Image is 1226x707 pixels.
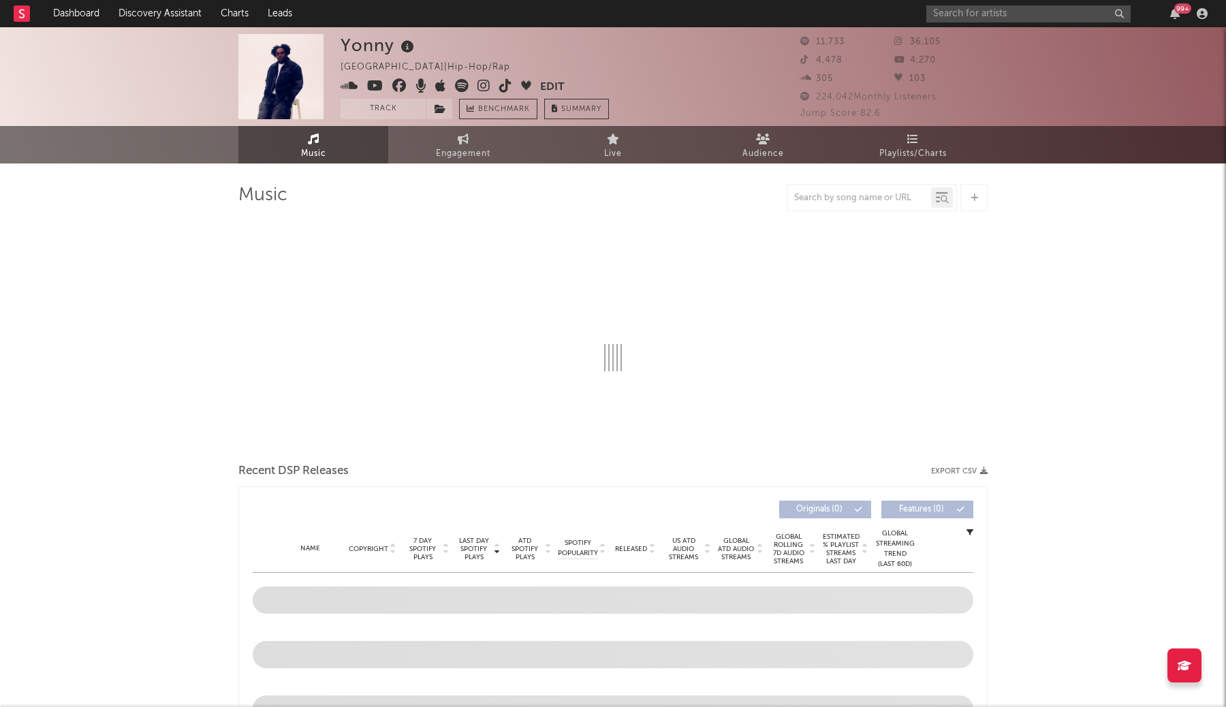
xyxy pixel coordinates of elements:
span: Engagement [436,146,490,162]
span: US ATD Audio Streams [665,537,702,561]
span: Playlists/Charts [879,146,947,162]
span: Audience [742,146,784,162]
span: Features ( 0 ) [890,505,953,514]
div: [GEOGRAPHIC_DATA] | Hip-Hop/Rap [341,59,526,76]
span: Live [604,146,622,162]
div: Global Streaming Trend (Last 60D) [875,529,915,569]
span: 36,105 [894,37,941,46]
a: Benchmark [459,99,537,119]
button: Edit [540,79,565,96]
button: Export CSV [931,467,988,475]
a: Live [538,126,688,163]
div: Yonny [341,34,418,57]
div: 99 + [1174,3,1191,14]
input: Search for artists [926,5,1131,22]
a: Engagement [388,126,538,163]
span: Spotify Popularity [558,538,598,559]
span: Originals ( 0 ) [788,505,851,514]
span: Summary [561,106,601,113]
span: Global ATD Audio Streams [717,537,755,561]
span: Recent DSP Releases [238,463,349,480]
span: 4,478 [800,56,843,65]
span: ATD Spotify Plays [507,537,543,561]
span: Estimated % Playlist Streams Last Day [822,533,860,565]
input: Search by song name or URL [787,193,931,204]
a: Audience [688,126,838,163]
span: Last Day Spotify Plays [456,537,492,561]
span: 103 [894,74,926,83]
button: Originals(0) [779,501,871,518]
button: Summary [544,99,609,119]
span: 11,733 [800,37,845,46]
span: 4,270 [894,56,936,65]
span: 7 Day Spotify Plays [405,537,441,561]
button: Features(0) [881,501,973,518]
a: Playlists/Charts [838,126,988,163]
span: 224,042 Monthly Listeners [800,93,937,101]
span: Benchmark [478,101,530,118]
span: Released [615,545,647,553]
span: Global Rolling 7D Audio Streams [770,533,807,565]
span: Music [301,146,326,162]
button: 99+ [1170,8,1180,19]
div: Name [280,544,341,554]
span: 305 [800,74,833,83]
span: Jump Score: 82.6 [800,109,881,118]
span: Copyright [349,545,388,553]
a: Music [238,126,388,163]
button: Track [341,99,426,119]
